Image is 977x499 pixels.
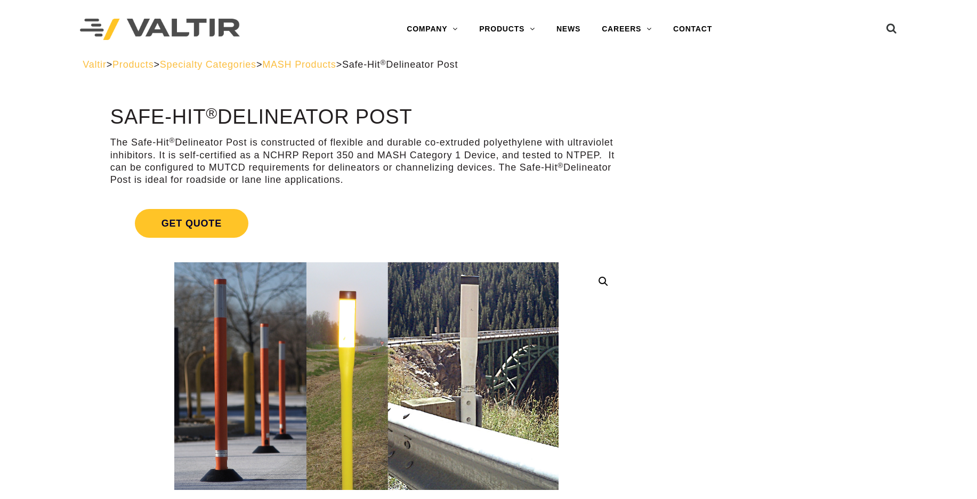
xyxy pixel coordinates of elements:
a: 🔍 [594,272,613,291]
sup: ® [558,162,563,170]
a: MASH Products [262,59,336,70]
div: > > > > [83,59,894,71]
a: CONTACT [663,19,723,40]
a: NEWS [546,19,591,40]
a: Specialty Categories [160,59,256,70]
sup: ® [206,104,217,122]
a: PRODUCTS [469,19,546,40]
span: Get Quote [135,209,248,238]
a: CAREERS [591,19,663,40]
a: COMPANY [396,19,469,40]
img: Valtir [80,19,240,41]
p: The Safe-Hit Delineator Post is constructed of flexible and durable co-extruded polyethylene with... [110,136,623,187]
a: Valtir [83,59,106,70]
a: Products [112,59,154,70]
a: Get Quote [110,196,623,251]
span: Safe-Hit Delineator Post [342,59,458,70]
sup: ® [380,59,386,67]
h1: Safe-Hit Delineator Post [110,106,623,128]
sup: ® [169,136,175,144]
